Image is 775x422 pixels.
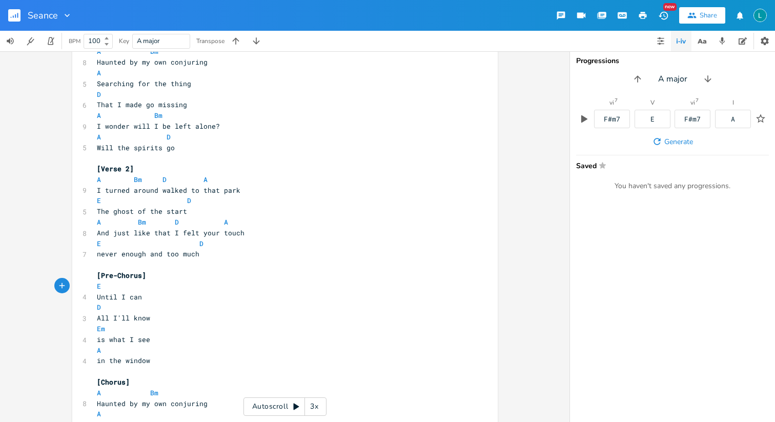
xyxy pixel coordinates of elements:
span: is what I see [97,335,150,344]
span: [Chorus] [97,377,130,387]
span: never enough and too much [97,249,199,258]
span: And just like that I felt your touch [97,228,244,237]
span: Bm [154,111,162,120]
span: A [224,217,228,227]
div: I [732,99,734,106]
div: A [731,116,735,123]
span: A [97,111,101,120]
span: A [97,346,101,355]
div: New [663,3,677,11]
div: 3x [305,397,323,416]
span: E [97,239,101,248]
span: Generate [664,137,693,147]
div: Key [119,38,129,44]
sup: 7 [615,98,618,103]
span: D [97,90,101,99]
span: D [199,239,203,248]
span: D [167,132,171,142]
span: D [187,196,191,205]
span: Searching for the thing [97,79,191,88]
span: Bm [138,217,146,227]
span: Saved [576,162,763,169]
span: E [97,196,101,205]
span: A [97,132,101,142]
span: Bm [134,175,142,184]
span: A [97,409,101,418]
div: Autoscroll [243,397,327,416]
span: D [97,303,101,312]
div: Transpose [196,38,225,44]
div: Share [700,11,717,20]
span: Haunted by my own conjuring [97,399,208,408]
sup: 7 [696,98,699,103]
span: [Pre-Chorus] [97,271,146,280]
div: F#m7 [604,116,620,123]
span: D [162,175,167,184]
span: Seance [28,11,58,20]
span: Bm [150,388,158,397]
div: BPM [69,38,80,44]
button: Generate [648,132,697,151]
button: Share [679,7,725,24]
div: Progressions [576,57,769,65]
span: That I made go missing [97,100,187,109]
span: All I'll know [97,313,150,323]
span: A [97,68,101,77]
span: I turned around walked to that park [97,186,240,195]
div: vi [690,99,695,106]
span: A [97,175,101,184]
span: A major [137,36,160,46]
span: [Verse 2] [97,164,134,173]
span: E [97,282,101,291]
span: D [175,217,179,227]
div: F#m7 [684,116,701,123]
span: I wonder will I be left alone? [97,122,220,131]
span: The ghost of the start [97,207,187,216]
span: Em [97,324,105,333]
span: A [203,175,208,184]
div: You haven't saved any progressions. [576,182,769,191]
div: V [650,99,655,106]
span: Haunted by my own conjuring [97,57,208,67]
div: vi [609,99,614,106]
span: A [97,217,101,227]
span: A major [658,73,687,85]
span: Until I can [97,292,142,302]
div: E [650,116,655,123]
span: in the window [97,356,150,365]
span: Will the spirits go [97,143,175,152]
button: New [653,6,674,25]
img: Lauren Bobersky [753,9,767,22]
span: A [97,388,101,397]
